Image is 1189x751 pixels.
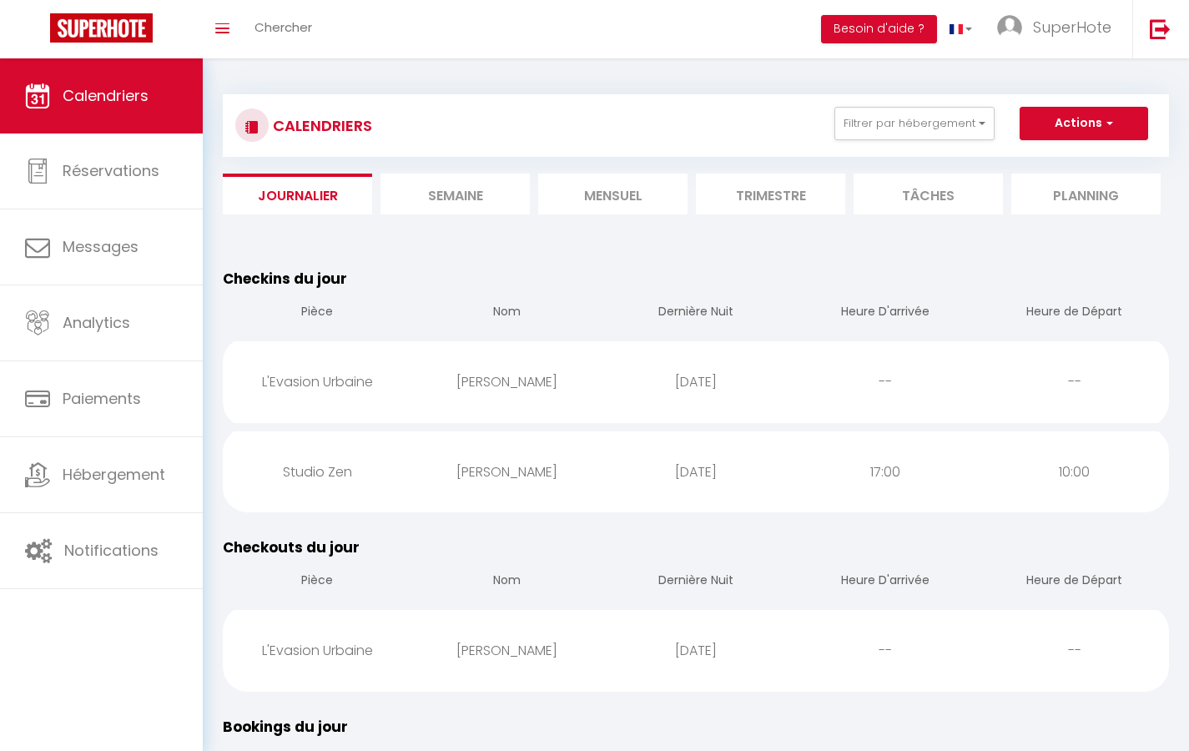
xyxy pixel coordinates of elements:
[412,445,602,499] div: [PERSON_NAME]
[790,623,980,678] div: --
[223,174,372,214] li: Journalier
[223,445,412,499] div: Studio Zen
[980,355,1169,409] div: --
[602,558,791,606] th: Dernière Nuit
[790,558,980,606] th: Heure D'arrivée
[790,445,980,499] div: 17:00
[1011,174,1161,214] li: Planning
[1020,107,1148,140] button: Actions
[254,18,312,36] span: Chercher
[538,174,688,214] li: Mensuel
[223,355,412,409] div: L'Evasion Urbaine
[412,290,602,337] th: Nom
[412,355,602,409] div: [PERSON_NAME]
[13,7,63,57] button: Ouvrir le widget de chat LiveChat
[1033,17,1111,38] span: SuperHote
[602,355,791,409] div: [DATE]
[63,312,130,333] span: Analytics
[223,290,412,337] th: Pièce
[854,174,1003,214] li: Tâches
[380,174,530,214] li: Semaine
[997,15,1022,40] img: ...
[412,558,602,606] th: Nom
[696,174,845,214] li: Trimestre
[602,623,791,678] div: [DATE]
[223,717,348,737] span: Bookings du jour
[1150,18,1171,39] img: logout
[63,160,159,181] span: Réservations
[269,107,372,144] h3: CALENDRIERS
[790,290,980,337] th: Heure D'arrivée
[63,236,139,257] span: Messages
[834,107,995,140] button: Filtrer par hébergement
[223,623,412,678] div: L'Evasion Urbaine
[980,558,1169,606] th: Heure de Départ
[223,558,412,606] th: Pièce
[63,85,149,106] span: Calendriers
[790,355,980,409] div: --
[50,13,153,43] img: Super Booking
[602,445,791,499] div: [DATE]
[412,623,602,678] div: [PERSON_NAME]
[602,290,791,337] th: Dernière Nuit
[980,445,1169,499] div: 10:00
[980,290,1169,337] th: Heure de Départ
[821,15,937,43] button: Besoin d'aide ?
[223,269,347,289] span: Checkins du jour
[64,540,159,561] span: Notifications
[63,464,165,485] span: Hébergement
[63,388,141,409] span: Paiements
[223,537,360,557] span: Checkouts du jour
[980,623,1169,678] div: --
